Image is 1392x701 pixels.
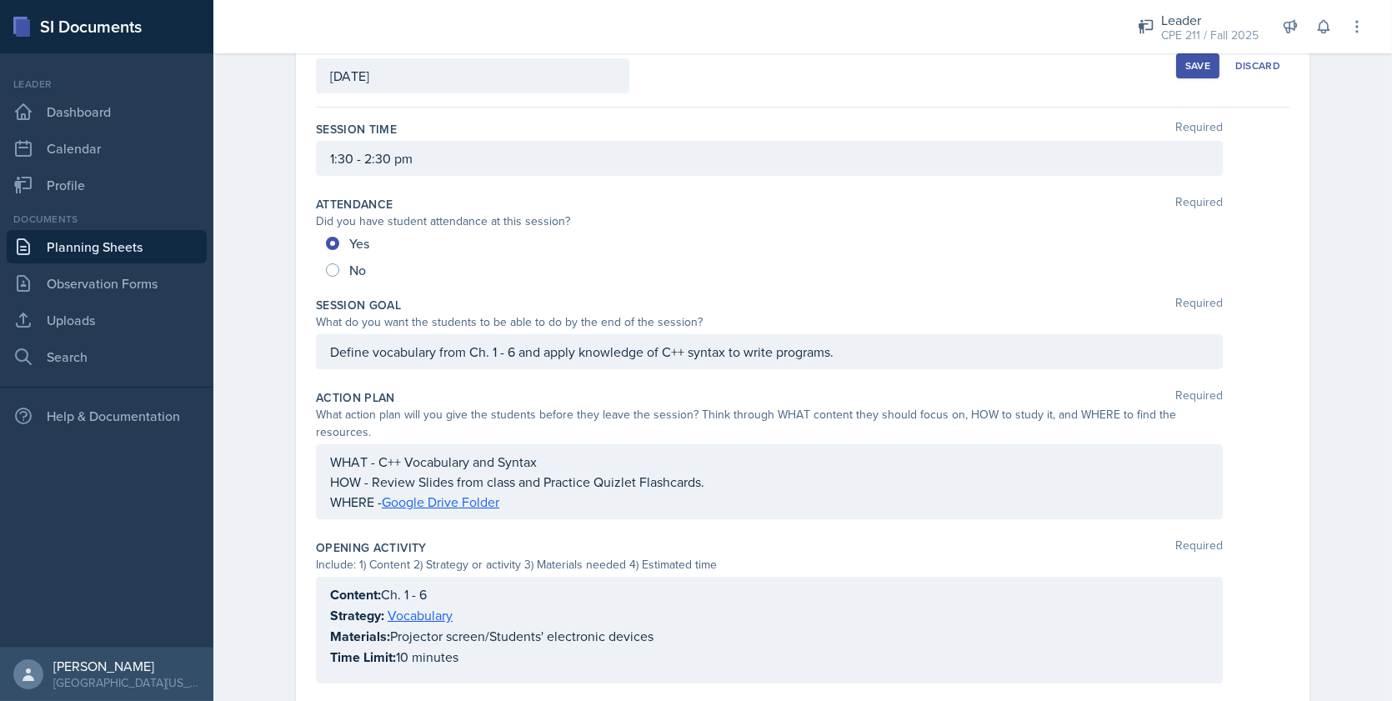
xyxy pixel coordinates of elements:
span: Required [1175,121,1223,138]
a: Calendar [7,132,207,165]
a: Uploads [7,303,207,337]
span: Required [1175,389,1223,406]
label: Action Plan [316,389,395,406]
div: CPE 211 / Fall 2025 [1161,27,1259,44]
a: Search [7,340,207,373]
a: Dashboard [7,95,207,128]
label: Session Time [316,121,397,138]
div: What do you want the students to be able to do by the end of the session? [316,313,1223,331]
label: Opening Activity [316,539,427,556]
span: Required [1175,539,1223,556]
strong: Time Limit: [330,648,396,667]
button: Discard [1226,53,1289,78]
p: 1:30 - 2:30 pm [330,148,1209,168]
label: Attendance [316,196,393,213]
span: Required [1175,196,1223,213]
p: Define vocabulary from Ch. 1 - 6 and apply knowledge of C++ syntax to write programs. [330,342,1209,362]
div: Save [1185,59,1210,73]
a: Planning Sheets [7,230,207,263]
button: Save [1176,53,1219,78]
a: Vocabulary [388,606,453,624]
div: Include: 1) Content 2) Strategy or activity 3) Materials needed 4) Estimated time [316,556,1223,573]
div: What action plan will you give the students before they leave the session? Think through WHAT con... [316,406,1223,441]
label: Session Goal [316,297,401,313]
div: Leader [7,77,207,92]
p: HOW - Review Slides from class and Practice Quizlet Flashcards. [330,472,1209,492]
strong: Content: [330,585,381,604]
p: 10 minutes [330,647,1209,668]
p: Ch. 1 - 6 [330,584,1209,605]
p: WHAT - C++ Vocabulary and Syntax [330,452,1209,472]
strong: Materials: [330,627,390,646]
div: [GEOGRAPHIC_DATA][US_STATE] in [GEOGRAPHIC_DATA] [53,674,200,691]
a: Profile [7,168,207,202]
div: Did you have student attendance at this session? [316,213,1223,230]
a: Observation Forms [7,267,207,300]
div: Leader [1161,10,1259,30]
span: No [349,262,366,278]
p: WHERE - [330,492,1209,512]
a: Google Drive Folder [382,493,499,511]
div: [PERSON_NAME] [53,658,200,674]
div: Help & Documentation [7,399,207,433]
div: Documents [7,212,207,227]
div: Discard [1235,59,1280,73]
p: Projector screen/Students' electronic devices [330,626,1209,647]
strong: Strategy: [330,606,384,625]
span: Yes [349,235,369,252]
span: Required [1175,297,1223,313]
